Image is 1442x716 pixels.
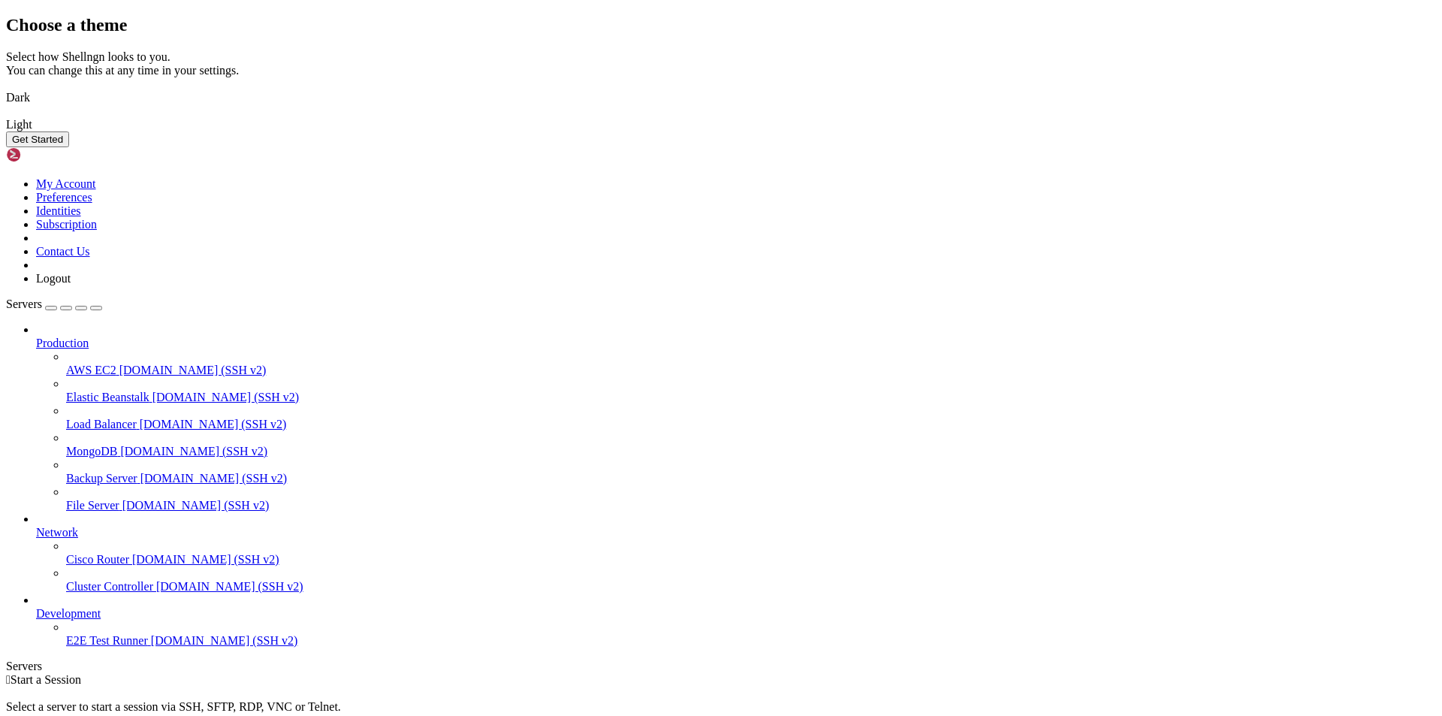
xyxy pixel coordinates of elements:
[6,50,1436,77] div: Select how Shellngn looks to you. You can change this at any time in your settings.
[36,245,90,258] a: Contact Us
[66,377,1436,404] li: Elastic Beanstalk [DOMAIN_NAME] (SSH v2)
[66,472,137,485] span: Backup Server
[66,634,148,647] span: E2E Test Runner
[66,499,1436,512] a: File Server [DOMAIN_NAME] (SSH v2)
[66,566,1436,594] li: Cluster Controller [DOMAIN_NAME] (SSH v2)
[6,131,69,147] button: Get Started
[66,485,1436,512] li: File Server [DOMAIN_NAME] (SSH v2)
[36,607,1436,621] a: Development
[6,91,1436,104] div: Dark
[140,472,288,485] span: [DOMAIN_NAME] (SSH v2)
[66,445,117,458] span: MongoDB
[66,391,149,403] span: Elastic Beanstalk
[36,337,89,349] span: Production
[66,499,119,512] span: File Server
[66,350,1436,377] li: AWS EC2 [DOMAIN_NAME] (SSH v2)
[11,673,81,686] span: Start a Session
[36,526,78,539] span: Network
[36,526,1436,539] a: Network
[66,418,137,431] span: Load Balancer
[36,512,1436,594] li: Network
[66,458,1436,485] li: Backup Server [DOMAIN_NAME] (SSH v2)
[6,15,1436,35] h2: Choose a theme
[151,634,298,647] span: [DOMAIN_NAME] (SSH v2)
[66,621,1436,648] li: E2E Test Runner [DOMAIN_NAME] (SSH v2)
[140,418,287,431] span: [DOMAIN_NAME] (SSH v2)
[66,553,1436,566] a: Cisco Router [DOMAIN_NAME] (SSH v2)
[66,364,1436,377] a: AWS EC2 [DOMAIN_NAME] (SSH v2)
[66,580,1436,594] a: Cluster Controller [DOMAIN_NAME] (SSH v2)
[6,147,92,162] img: Shellngn
[6,673,11,686] span: 
[66,580,153,593] span: Cluster Controller
[152,391,300,403] span: [DOMAIN_NAME] (SSH v2)
[6,298,42,310] span: Servers
[36,272,71,285] a: Logout
[36,607,101,620] span: Development
[66,445,1436,458] a: MongoDB [DOMAIN_NAME] (SSH v2)
[36,191,92,204] a: Preferences
[156,580,303,593] span: [DOMAIN_NAME] (SSH v2)
[66,404,1436,431] li: Load Balancer [DOMAIN_NAME] (SSH v2)
[36,337,1436,350] a: Production
[66,472,1436,485] a: Backup Server [DOMAIN_NAME] (SSH v2)
[66,539,1436,566] li: Cisco Router [DOMAIN_NAME] (SSH v2)
[6,118,1436,131] div: Light
[120,445,267,458] span: [DOMAIN_NAME] (SSH v2)
[36,204,81,217] a: Identities
[66,431,1436,458] li: MongoDB [DOMAIN_NAME] (SSH v2)
[6,660,1436,673] div: Servers
[66,364,116,376] span: AWS EC2
[36,594,1436,648] li: Development
[36,177,96,190] a: My Account
[66,418,1436,431] a: Load Balancer [DOMAIN_NAME] (SSH v2)
[122,499,270,512] span: [DOMAIN_NAME] (SSH v2)
[66,553,129,566] span: Cisco Router
[66,634,1436,648] a: E2E Test Runner [DOMAIN_NAME] (SSH v2)
[132,553,279,566] span: [DOMAIN_NAME] (SSH v2)
[66,391,1436,404] a: Elastic Beanstalk [DOMAIN_NAME] (SSH v2)
[6,298,102,310] a: Servers
[119,364,267,376] span: [DOMAIN_NAME] (SSH v2)
[36,218,97,231] a: Subscription
[36,323,1436,512] li: Production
